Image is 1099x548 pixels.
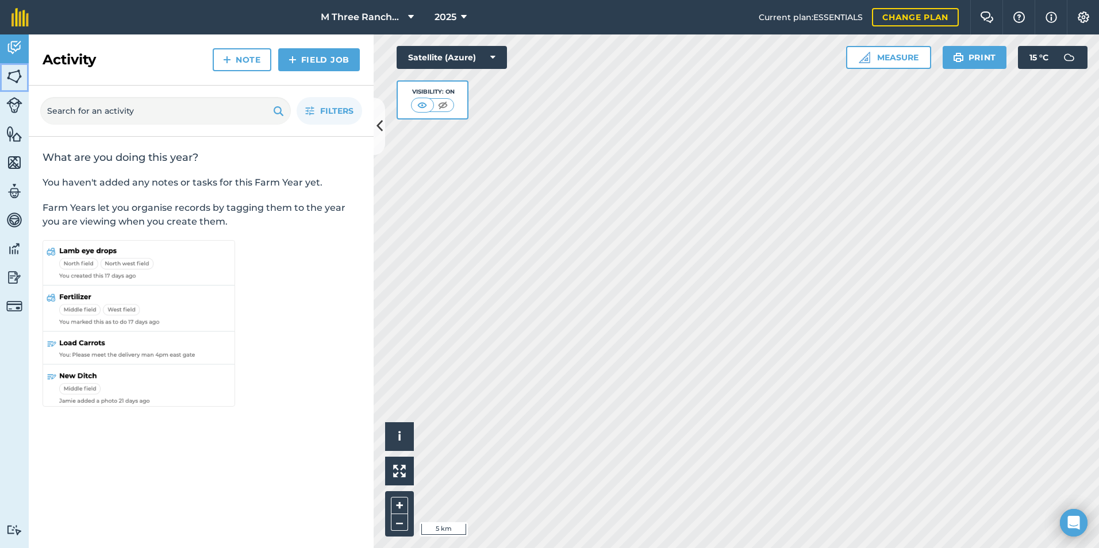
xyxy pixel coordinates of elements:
[391,514,408,531] button: –
[846,46,931,69] button: Measure
[1012,11,1026,23] img: A question mark icon
[1060,509,1088,537] div: Open Intercom Messenger
[321,10,404,24] span: M Three Ranches LLC
[297,97,362,125] button: Filters
[953,51,964,64] img: svg+xml;base64,PHN2ZyB4bWxucz0iaHR0cDovL3d3dy53My5vcmcvMjAwMC9zdmciIHdpZHRoPSIxOSIgaGVpZ2h0PSIyNC...
[6,211,22,229] img: svg+xml;base64,PD94bWwgdmVyc2lvbj0iMS4wIiBlbmNvZGluZz0idXRmLTgiPz4KPCEtLSBHZW5lcmF0b3I6IEFkb2JlIE...
[43,51,96,69] h2: Activity
[397,46,507,69] button: Satellite (Azure)
[385,422,414,451] button: i
[6,269,22,286] img: svg+xml;base64,PD94bWwgdmVyc2lvbj0iMS4wIiBlbmNvZGluZz0idXRmLTgiPz4KPCEtLSBHZW5lcmF0b3I6IEFkb2JlIE...
[398,429,401,443] span: i
[43,176,360,190] p: You haven't added any notes or tasks for this Farm Year yet.
[6,68,22,85] img: svg+xml;base64,PHN2ZyB4bWxucz0iaHR0cDovL3d3dy53My5vcmcvMjAwMC9zdmciIHdpZHRoPSI1NiIgaGVpZ2h0PSI2MC...
[43,150,360,164] h2: What are you doing this year?
[411,87,455,97] div: Visibility: On
[273,104,284,118] img: svg+xml;base64,PHN2ZyB4bWxucz0iaHR0cDovL3d3dy53My5vcmcvMjAwMC9zdmciIHdpZHRoPSIxOSIgaGVpZ2h0PSIyNC...
[6,183,22,200] img: svg+xml;base64,PD94bWwgdmVyc2lvbj0iMS4wIiBlbmNvZGluZz0idXRmLTgiPz4KPCEtLSBHZW5lcmF0b3I6IEFkb2JlIE...
[278,48,360,71] a: Field Job
[1018,46,1088,69] button: 15 °C
[223,53,231,67] img: svg+xml;base64,PHN2ZyB4bWxucz0iaHR0cDovL3d3dy53My5vcmcvMjAwMC9zdmciIHdpZHRoPSIxNCIgaGVpZ2h0PSIyNC...
[43,201,360,229] p: Farm Years let you organise records by tagging them to the year you are viewing when you create t...
[6,298,22,314] img: svg+xml;base64,PD94bWwgdmVyc2lvbj0iMS4wIiBlbmNvZGluZz0idXRmLTgiPz4KPCEtLSBHZW5lcmF0b3I6IEFkb2JlIE...
[6,125,22,142] img: svg+xml;base64,PHN2ZyB4bWxucz0iaHR0cDovL3d3dy53My5vcmcvMjAwMC9zdmciIHdpZHRoPSI1NiIgaGVpZ2h0PSI2MC...
[759,11,863,24] span: Current plan : ESSENTIALS
[393,465,406,477] img: Four arrows, one pointing top left, one top right, one bottom right and the last bottom left
[1046,10,1057,24] img: svg+xml;base64,PHN2ZyB4bWxucz0iaHR0cDovL3d3dy53My5vcmcvMjAwMC9zdmciIHdpZHRoPSIxNyIgaGVpZ2h0PSIxNy...
[872,8,959,26] a: Change plan
[436,99,450,111] img: svg+xml;base64,PHN2ZyB4bWxucz0iaHR0cDovL3d3dy53My5vcmcvMjAwMC9zdmciIHdpZHRoPSI1MCIgaGVpZ2h0PSI0MC...
[943,46,1007,69] button: Print
[6,39,22,56] img: svg+xml;base64,PD94bWwgdmVyc2lvbj0iMS4wIiBlbmNvZGluZz0idXRmLTgiPz4KPCEtLSBHZW5lcmF0b3I6IEFkb2JlIE...
[415,99,429,111] img: svg+xml;base64,PHN2ZyB4bWxucz0iaHR0cDovL3d3dy53My5vcmcvMjAwMC9zdmciIHdpZHRoPSI1MCIgaGVpZ2h0PSI0MC...
[980,11,994,23] img: Two speech bubbles overlapping with the left bubble in the forefront
[6,524,22,535] img: svg+xml;base64,PD94bWwgdmVyc2lvbj0iMS4wIiBlbmNvZGluZz0idXRmLTgiPz4KPCEtLSBHZW5lcmF0b3I6IEFkb2JlIE...
[6,240,22,257] img: svg+xml;base64,PD94bWwgdmVyc2lvbj0iMS4wIiBlbmNvZGluZz0idXRmLTgiPz4KPCEtLSBHZW5lcmF0b3I6IEFkb2JlIE...
[320,105,353,117] span: Filters
[213,48,271,71] a: Note
[1029,46,1048,69] span: 15 ° C
[1077,11,1090,23] img: A cog icon
[40,97,291,125] input: Search for an activity
[11,8,29,26] img: fieldmargin Logo
[289,53,297,67] img: svg+xml;base64,PHN2ZyB4bWxucz0iaHR0cDovL3d3dy53My5vcmcvMjAwMC9zdmciIHdpZHRoPSIxNCIgaGVpZ2h0PSIyNC...
[6,97,22,113] img: svg+xml;base64,PD94bWwgdmVyc2lvbj0iMS4wIiBlbmNvZGluZz0idXRmLTgiPz4KPCEtLSBHZW5lcmF0b3I6IEFkb2JlIE...
[859,52,870,63] img: Ruler icon
[1058,46,1081,69] img: svg+xml;base64,PD94bWwgdmVyc2lvbj0iMS4wIiBlbmNvZGluZz0idXRmLTgiPz4KPCEtLSBHZW5lcmF0b3I6IEFkb2JlIE...
[435,10,456,24] span: 2025
[391,497,408,514] button: +
[6,154,22,171] img: svg+xml;base64,PHN2ZyB4bWxucz0iaHR0cDovL3d3dy53My5vcmcvMjAwMC9zdmciIHdpZHRoPSI1NiIgaGVpZ2h0PSI2MC...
